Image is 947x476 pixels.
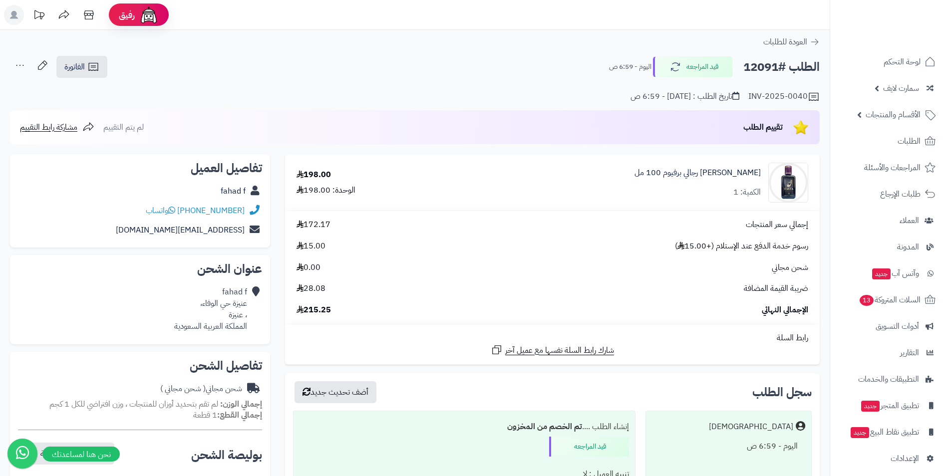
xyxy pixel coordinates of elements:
a: الطلبات [836,129,941,153]
span: جديد [861,401,880,412]
div: اليوم - 6:59 ص [652,437,805,456]
span: رسوم خدمة الدفع عند الإستلام (+15.00 ) [675,240,808,252]
span: مشاركة رابط التقييم [20,121,77,133]
button: أضف تحديث جديد [295,381,376,403]
span: ( شحن مجاني ) [160,383,206,395]
span: وآتس آب [871,266,919,280]
a: السلات المتروكة13 [836,288,941,312]
span: المراجعات والأسئلة [864,161,921,175]
span: الطلبات [898,134,921,148]
div: [DEMOGRAPHIC_DATA] [709,421,793,433]
span: تقييم الطلب [743,121,783,133]
span: الإجمالي النهائي [762,304,808,316]
span: 15.00 [297,240,325,252]
a: تحديثات المنصة [26,5,51,27]
small: 1 قطعة [193,409,262,421]
a: fahad f [221,185,246,197]
div: الكمية: 1 [733,187,761,198]
a: لوحة التحكم [836,50,941,74]
a: طلبات الإرجاع [836,182,941,206]
div: 198.00 [297,169,331,181]
img: ai-face.png [139,5,159,25]
span: رفيق [119,9,135,21]
button: قيد المراجعه [653,56,733,77]
div: تاريخ الطلب : [DATE] - 6:59 ص [631,91,739,102]
span: ضريبة القيمة المضافة [744,283,808,294]
a: العودة للطلبات [763,36,820,48]
span: لم يتم التقييم [103,121,144,133]
a: [PERSON_NAME] رجالي برفيوم 100 مل [634,167,761,179]
a: [PHONE_NUMBER] [177,205,245,217]
small: اليوم - 6:59 ص [609,62,651,72]
a: أدوات التسويق [836,314,941,338]
a: التطبيقات والخدمات [836,367,941,391]
span: 28.08 [297,283,325,294]
div: قيد المراجعه [549,437,629,457]
span: تطبيق المتجر [860,399,919,413]
span: إجمالي سعر المنتجات [746,219,808,231]
span: لوحة التحكم [884,55,921,69]
span: 215.25 [297,304,331,316]
a: الإعدادات [836,447,941,471]
span: سمارت لايف [883,81,919,95]
strong: إجمالي القطع: [217,409,262,421]
span: شحن مجاني [772,262,808,273]
div: INV-2025-0040 [748,91,820,103]
button: نسخ رابط تتبع الشحنة [19,443,114,465]
a: وآتس آبجديد [836,261,941,285]
img: logo-2.png [879,23,938,44]
a: التقارير [836,341,941,365]
a: المراجعات والأسئلة [836,156,941,180]
span: الإعدادات [891,452,919,466]
a: المدونة [836,235,941,259]
span: جديد [872,268,891,279]
span: نسخ رابط تتبع الشحنة [40,448,106,460]
a: مشاركة رابط التقييم [20,121,94,133]
span: 0.00 [297,262,320,273]
div: الوحدة: 198.00 [297,185,355,196]
span: تطبيق نقاط البيع [850,425,919,439]
span: طلبات الإرجاع [880,187,921,201]
span: جديد [851,427,869,438]
span: 13 [860,295,874,306]
a: تطبيق نقاط البيعجديد [836,420,941,444]
div: إنشاء الطلب .... [300,417,629,437]
a: الفاتورة [56,56,107,78]
a: العملاء [836,209,941,233]
img: 1674459571-4diUwMLftHyiPDXdNx5eu8Z3dbiNjMJVdOi0IN5c-90x90.jpg [769,163,808,203]
b: تم الخصم من المخزون [507,421,582,433]
span: شارك رابط السلة نفسها مع عميل آخر [505,345,614,356]
span: السلات المتروكة [859,293,921,307]
div: رابط السلة [289,332,816,344]
h2: عنوان الشحن [18,263,262,275]
h2: تفاصيل الشحن [18,360,262,372]
div: شحن مجاني [160,383,242,395]
span: التطبيقات والخدمات [858,372,919,386]
a: شارك رابط السلة نفسها مع عميل آخر [491,344,614,356]
a: [EMAIL_ADDRESS][DOMAIN_NAME] [116,224,245,236]
div: fahad f عنيزة حي الوفاء، ، عنيزة المملكة العربية السعودية [174,286,247,332]
span: العودة للطلبات [763,36,807,48]
strong: إجمالي الوزن: [220,398,262,410]
a: واتساب [146,205,175,217]
span: الأقسام والمنتجات [866,108,921,122]
span: أدوات التسويق [876,319,919,333]
h2: الطلب #12091 [743,57,820,77]
span: لم تقم بتحديد أوزان للمنتجات ، وزن افتراضي للكل 1 كجم [49,398,218,410]
span: 172.17 [297,219,330,231]
h2: بوليصة الشحن [191,449,262,461]
span: التقارير [900,346,919,360]
a: تطبيق المتجرجديد [836,394,941,418]
h2: تفاصيل العميل [18,162,262,174]
span: الفاتورة [64,61,85,73]
span: العملاء [900,214,919,228]
span: المدونة [897,240,919,254]
h3: سجل الطلب [752,386,812,398]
